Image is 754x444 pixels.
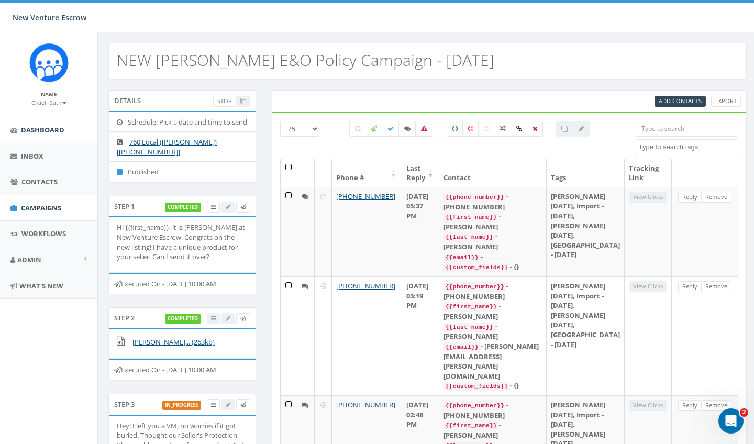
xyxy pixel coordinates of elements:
span: Workflows [21,229,66,238]
span: CSV files only [659,97,702,105]
div: - [PERSON_NAME][EMAIL_ADDRESS][PERSON_NAME][DOMAIN_NAME] [443,341,542,381]
i: Published [117,169,128,175]
div: Details [108,90,256,111]
code: {{email}} [443,342,481,352]
div: Step 1 [108,196,256,217]
a: [PHONE_NUMBER] [336,281,395,291]
label: completed [165,203,202,212]
h2: NEW [PERSON_NAME] E&O Policy Campaign - [DATE] [117,51,494,69]
div: - [PERSON_NAME] [443,321,542,341]
span: View Campaign Delivery Statistics [211,203,216,210]
span: Dashboard [21,125,64,135]
code: {{last_name}} [443,323,495,332]
label: Replied [398,121,416,137]
code: {{phone_number}} [443,282,506,292]
th: Tags [547,159,625,187]
a: [PERSON_NAME]... (263kb) [132,337,215,347]
p: Hi {{first_name}}, it is [PERSON_NAME] at New Venture Escrow. Congrats on the new listing! I have... [117,223,248,261]
span: New Venture Escrow [13,13,86,23]
span: Send Test Message [240,203,246,210]
a: Remove [701,281,731,292]
div: - [PHONE_NUMBER] [443,281,542,301]
a: Reply [678,400,702,411]
a: Chaeli Bath [31,97,66,107]
label: Mixed [494,121,512,137]
div: - [PHONE_NUMBER] [443,192,542,212]
span: View Campaign Delivery Statistics [211,401,216,408]
code: {{last_name}} [443,232,495,242]
label: Negative [462,121,479,137]
span: Add Contacts [659,97,702,105]
code: {{first_name}} [443,421,499,430]
th: Phone #: activate to sort column ascending [332,159,402,187]
span: Admin [17,255,41,264]
small: Name [41,91,57,98]
li: Schedule: Pick a date and time to send [109,112,256,132]
div: - [PERSON_NAME] [443,301,542,321]
div: Step 3 [108,394,256,415]
li: Published [109,161,256,182]
a: Remove [701,400,731,411]
iframe: Intercom live chat [718,408,744,434]
span: Send Test Message [240,314,246,322]
a: Reply [678,281,702,292]
th: Contact [439,159,547,187]
a: Reply [678,192,702,203]
label: Positive [447,121,463,137]
div: - [PERSON_NAME] [443,420,542,440]
code: {{first_name}} [443,213,499,222]
a: Stop [213,96,236,107]
code: {{phone_number}} [443,193,506,202]
small: Chaeli Bath [31,99,66,106]
label: Removed [527,121,543,137]
td: [DATE] 03:19 PM [402,276,439,395]
div: - {} [443,262,542,272]
span: Contacts [21,177,58,186]
code: {{custom_fields}} [443,263,510,272]
code: {{custom_fields}} [443,382,510,391]
div: - [PERSON_NAME] [443,212,542,231]
a: [PHONE_NUMBER] [336,192,395,201]
div: - [443,252,542,262]
a: Export [711,96,741,107]
label: Sending [365,121,383,137]
div: Step 2 [108,307,256,328]
label: Bounced [415,121,433,137]
code: {{phone_number}} [443,401,506,410]
label: Pending [349,121,366,137]
span: 2 [740,408,748,417]
img: Rally_Corp_Icon_1.png [29,43,69,82]
a: Remove [701,192,731,203]
code: {{email}} [443,253,481,262]
div: - {} [443,381,542,391]
a: Add Contacts [655,96,706,107]
a: [PHONE_NUMBER] [336,400,395,409]
div: Executed On - [DATE] 10:00 AM [108,273,256,295]
label: in_progress [162,401,202,410]
span: Inbox [21,151,43,161]
a: 760 Local ([PERSON_NAME]) [[PHONE_NUMBER]] [117,137,217,157]
textarea: Search [639,142,738,152]
td: [PERSON_NAME] [DATE], Import - [DATE], [PERSON_NAME] [DATE], [GEOGRAPHIC_DATA] - [DATE] [547,187,625,276]
label: Neutral [478,121,495,137]
label: completed [165,314,202,324]
td: [DATE] 05:37 PM [402,187,439,276]
span: Campaigns [21,203,61,213]
span: What's New [19,281,63,291]
div: - [PHONE_NUMBER] [443,400,542,420]
div: - [PERSON_NAME] [443,231,542,251]
label: Delivered [382,121,400,137]
span: Send Test Message [240,401,246,408]
td: [PERSON_NAME] [DATE], Import - [DATE], [PERSON_NAME] [DATE], [GEOGRAPHIC_DATA] - [DATE] [547,276,625,395]
i: Schedule: Pick a date and time to send [117,119,128,126]
div: Executed On - [DATE] 10:00 AM [108,359,256,381]
th: Last Reply: activate to sort column ascending [402,159,439,187]
label: Link Clicked [511,121,528,137]
input: Type to search [636,121,738,137]
th: Tracking Link [625,159,672,187]
code: {{first_name}} [443,302,499,312]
